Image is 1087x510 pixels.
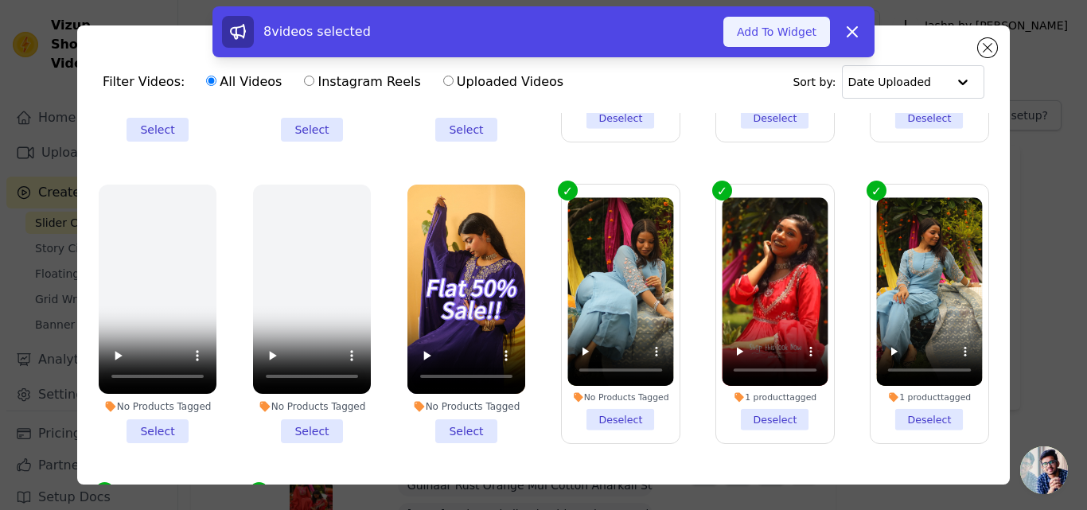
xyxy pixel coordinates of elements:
div: No Products Tagged [99,400,216,413]
div: No Products Tagged [407,400,525,413]
span: 8 videos selected [263,24,371,39]
div: No Products Tagged [253,400,371,413]
div: 1 product tagged [722,391,828,403]
div: Filter Videos: [103,64,572,100]
div: Sort by: [793,65,984,99]
a: Open chat [1020,446,1068,494]
div: No Products Tagged [567,391,673,403]
button: Add To Widget [723,17,830,47]
label: Uploaded Videos [442,72,564,92]
div: 1 product tagged [876,391,982,403]
label: All Videos [205,72,282,92]
label: Instagram Reels [303,72,421,92]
